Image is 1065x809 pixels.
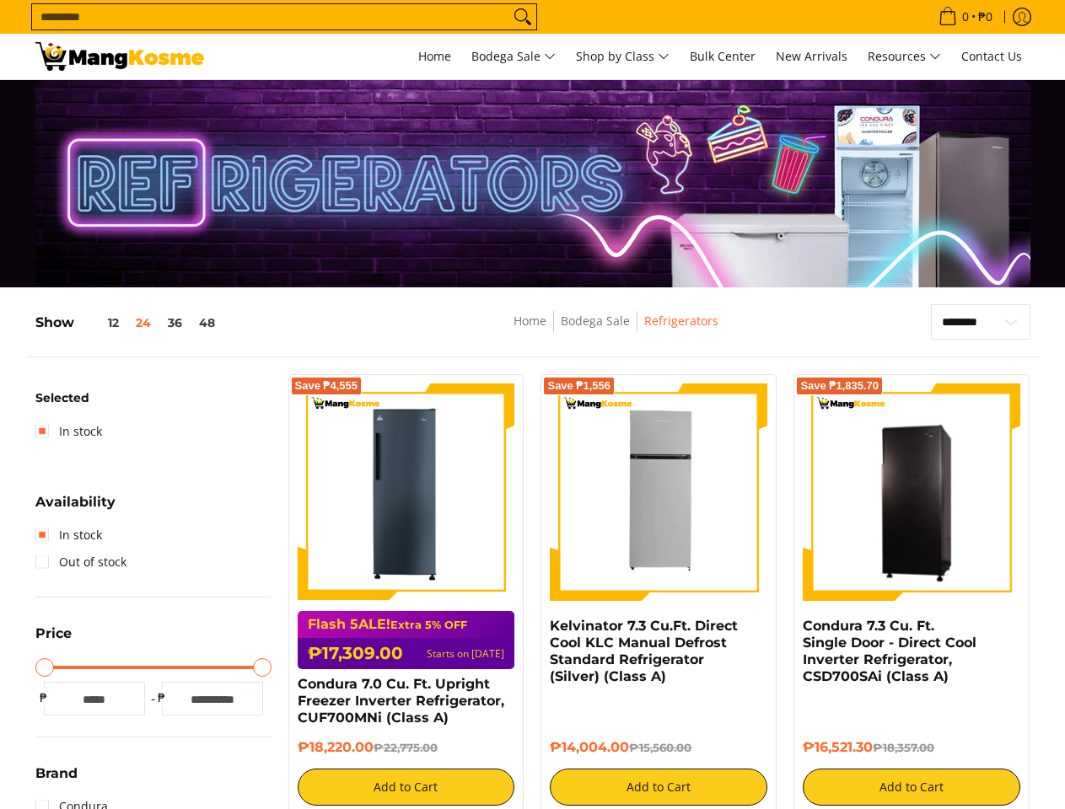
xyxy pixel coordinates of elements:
h5: Show [35,314,223,331]
h6: Selected [35,391,272,406]
button: 12 [74,316,127,329]
del: ₱18,357.00 [873,741,934,754]
a: Bodega Sale [561,313,630,329]
button: 48 [191,316,223,329]
a: Home [514,313,546,329]
nav: Main Menu [221,34,1030,79]
h6: ₱14,004.00 [550,739,767,756]
span: Resources [868,46,941,67]
span: Save ₱1,835.70 [800,381,879,391]
span: Brand [35,767,78,780]
summary: Open [35,496,116,522]
span: Bulk Center [690,48,756,64]
span: ₱0 [976,11,995,23]
span: Contact Us [961,48,1022,64]
span: Save ₱1,556 [547,381,610,391]
img: Kelvinator 7.3 Cu.Ft. Direct Cool KLC Manual Defrost Standard Refrigerator (Silver) (Class A) [550,383,767,601]
a: In stock [35,522,102,549]
h6: ₱18,220.00 [298,739,515,756]
button: 36 [159,316,191,329]
a: In stock [35,418,102,445]
a: Kelvinator 7.3 Cu.Ft. Direct Cool KLC Manual Defrost Standard Refrigerator (Silver) (Class A) [550,618,738,684]
a: Bulk Center [681,34,764,79]
img: Bodega Sale Refrigerator l Mang Kosme: Home Appliances Warehouse Sale [35,42,204,71]
del: ₱15,560.00 [629,741,691,754]
a: Shop by Class [567,34,678,79]
span: 0 [960,11,971,23]
a: Condura 7.3 Cu. Ft. Single Door - Direct Cool Inverter Refrigerator, CSD700SAi (Class A) [803,618,976,684]
h6: ₱16,521.30 [803,739,1020,756]
a: Resources [859,34,949,79]
button: Add to Cart [550,769,767,806]
span: New Arrivals [776,48,847,64]
a: Bodega Sale [463,34,564,79]
a: Out of stock [35,549,126,576]
span: Price [35,627,72,640]
span: Availability [35,496,116,509]
span: Bodega Sale [471,46,556,67]
img: Condura 7.0 Cu. Ft. Upright Freezer Inverter Refrigerator, CUF700MNi (Class A) [298,383,515,601]
a: Contact Us [953,34,1030,79]
button: Add to Cart [803,769,1020,806]
span: ₱ [35,689,52,706]
span: Shop by Class [576,46,670,67]
span: Home [418,48,451,64]
span: • [933,8,998,26]
a: Refrigerators [644,313,718,329]
img: Condura 7.3 Cu. Ft. Single Door - Direct Cool Inverter Refrigerator, CSD700SAi (Class A) [803,386,1020,598]
a: Condura 7.0 Cu. Ft. Upright Freezer Inverter Refrigerator, CUF700MNi (Class A) [298,676,504,726]
a: New Arrivals [767,34,856,79]
span: ₱ [153,689,170,706]
summary: Open [35,627,72,653]
button: Add to Cart [298,769,515,806]
span: Save ₱4,555 [295,381,358,391]
nav: Breadcrumbs [390,311,842,349]
summary: Open [35,767,78,793]
del: ₱22,775.00 [374,741,438,754]
button: 24 [127,316,159,329]
a: Home [410,34,460,79]
button: Search [509,4,536,29]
